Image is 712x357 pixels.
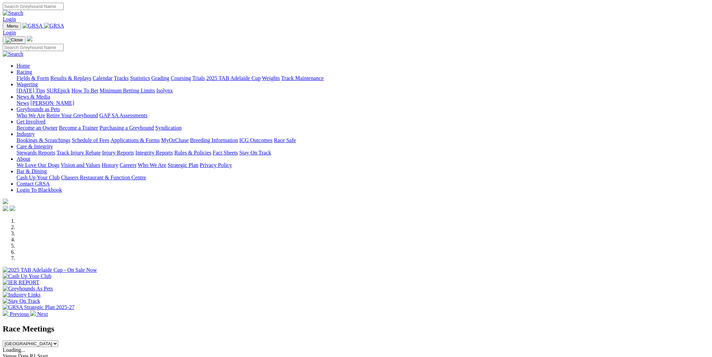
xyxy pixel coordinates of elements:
a: Privacy Policy [200,162,232,168]
a: Login [3,30,16,36]
span: Loading... [3,347,25,353]
span: Menu [7,23,18,29]
a: History [102,162,118,168]
a: Syndication [155,125,181,131]
a: Statistics [130,75,150,81]
a: Vision and Values [61,162,100,168]
a: Grading [151,75,169,81]
a: Stewards Reports [17,150,55,156]
a: GAP SA Assessments [100,112,148,118]
a: Greyhounds as Pets [17,106,60,112]
a: Home [17,63,30,69]
input: Search [3,3,64,10]
a: Breeding Information [190,137,238,143]
a: How To Bet [72,88,98,93]
a: Next [30,311,48,317]
a: Industry [17,131,35,137]
a: [PERSON_NAME] [30,100,74,106]
div: Racing [17,75,709,81]
a: Racing [17,69,32,75]
a: Bar & Dining [17,168,47,174]
a: Results & Replays [50,75,91,81]
a: Fact Sheets [213,150,238,156]
a: Weights [262,75,280,81]
a: Login [3,16,16,22]
a: Retire Your Greyhound [46,112,98,118]
a: Become a Trainer [59,125,98,131]
a: Login To Blackbook [17,187,62,193]
a: Get Involved [17,119,45,125]
a: We Love Our Dogs [17,162,59,168]
div: Care & Integrity [17,150,709,156]
img: Stay On Track [3,298,40,304]
a: Bookings & Scratchings [17,137,70,143]
button: Toggle navigation [3,22,21,30]
a: SUREpick [46,88,70,93]
img: facebook.svg [3,206,8,211]
a: Who We Are [138,162,166,168]
span: Previous [10,311,29,317]
a: About [17,156,30,162]
input: Search [3,44,64,51]
a: Contact GRSA [17,181,50,187]
a: Wagering [17,81,38,87]
img: GRSA Strategic Plan 2025-27 [3,304,74,310]
div: Get Involved [17,125,709,131]
img: logo-grsa-white.png [3,199,8,204]
a: Calendar [93,75,113,81]
a: Minimum Betting Limits [100,88,155,93]
span: Next [37,311,48,317]
img: chevron-left-pager-white.svg [3,310,8,316]
a: MyOzChase [161,137,189,143]
a: [DATE] Tips [17,88,45,93]
a: Cash Up Your Club [17,175,60,180]
a: Trials [192,75,205,81]
img: twitter.svg [10,206,15,211]
a: Stay On Track [239,150,271,156]
a: Become an Owner [17,125,57,131]
a: Rules & Policies [174,150,211,156]
div: Wagering [17,88,709,94]
a: Injury Reports [102,150,134,156]
a: News & Media [17,94,50,100]
a: Tracks [114,75,129,81]
img: Close [6,37,23,43]
div: About [17,162,709,168]
div: News & Media [17,100,709,106]
img: logo-grsa-white.png [27,36,32,41]
a: News [17,100,29,106]
a: Track Maintenance [281,75,324,81]
a: Chasers Restaurant & Function Centre [61,175,146,180]
img: 2025 TAB Adelaide Cup - On Sale Now [3,267,97,273]
div: Bar & Dining [17,175,709,181]
img: GRSA [44,23,64,29]
a: Care & Integrity [17,143,53,149]
a: ICG Outcomes [239,137,272,143]
a: Who We Are [17,112,45,118]
img: IER REPORT [3,279,39,286]
a: Applications & Forms [111,137,160,143]
a: Isolynx [156,88,173,93]
div: Greyhounds as Pets [17,112,709,119]
a: Purchasing a Greyhound [100,125,154,131]
img: chevron-right-pager-white.svg [30,310,36,316]
a: Integrity Reports [135,150,173,156]
img: GRSA [22,23,43,29]
a: Track Injury Rebate [56,150,101,156]
a: Race Safe [274,137,296,143]
a: Schedule of Fees [72,137,109,143]
img: Cash Up Your Club [3,273,51,279]
img: Greyhounds As Pets [3,286,53,292]
img: Industry Links [3,292,41,298]
a: Coursing [171,75,191,81]
img: Search [3,10,23,16]
button: Toggle navigation [3,36,25,44]
img: Search [3,51,23,57]
a: 2025 TAB Adelaide Cup [206,75,261,81]
h2: Race Meetings [3,324,709,334]
a: Fields & Form [17,75,49,81]
a: Strategic Plan [168,162,198,168]
div: Industry [17,137,709,143]
a: Previous [3,311,30,317]
a: Careers [119,162,136,168]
